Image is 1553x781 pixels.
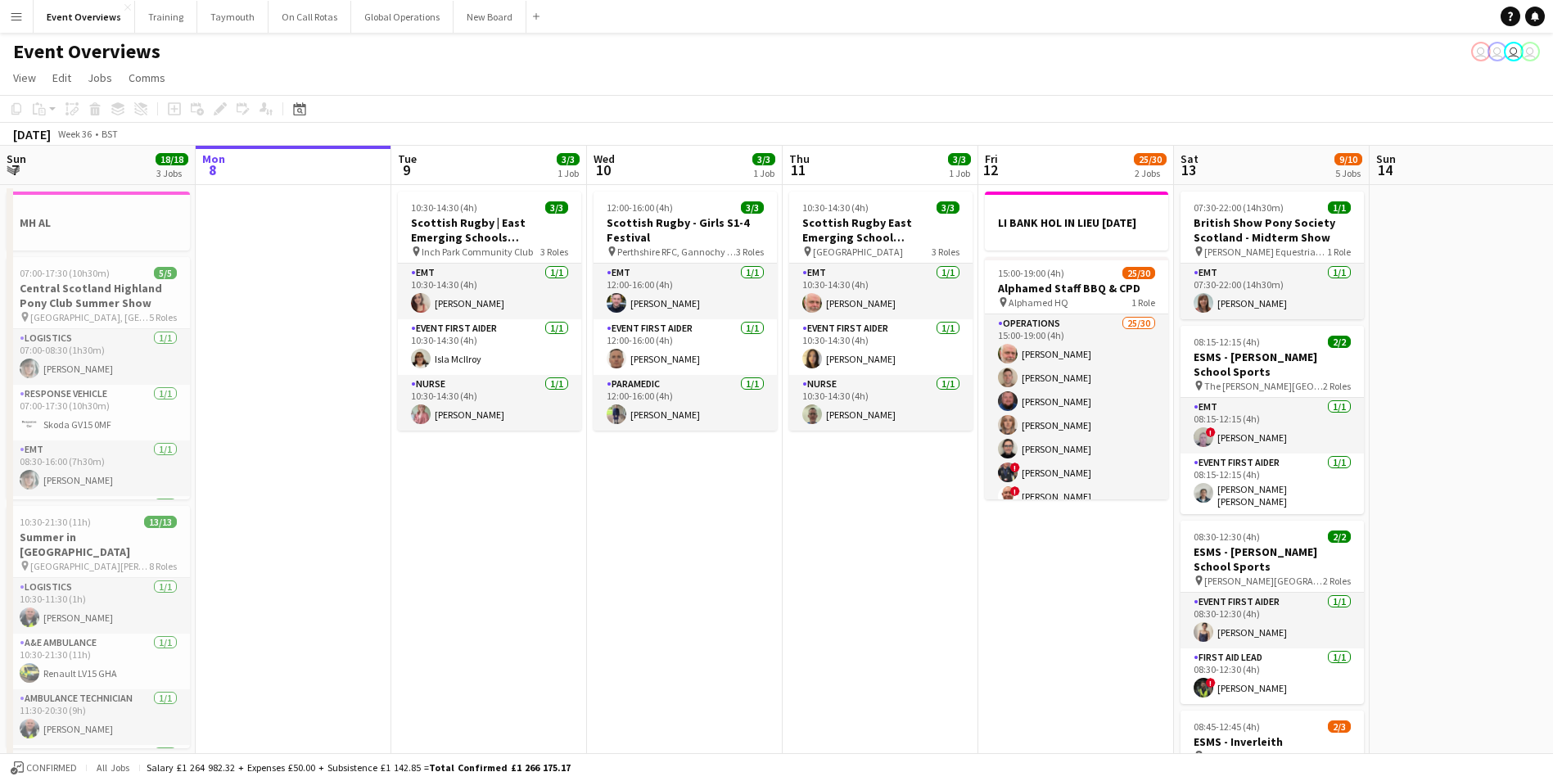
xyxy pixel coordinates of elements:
[1181,192,1364,319] app-job-card: 07:30-22:00 (14h30m)1/1British Show Pony Society Scotland - Midterm Show [PERSON_NAME] Equestrian...
[20,267,110,279] span: 07:00-17:30 (10h30m)
[395,160,417,179] span: 9
[736,246,764,258] span: 3 Roles
[52,70,71,85] span: Edit
[149,311,177,323] span: 5 Roles
[1010,486,1020,496] span: !
[802,201,869,214] span: 10:30-14:30 (4h)
[753,167,774,179] div: 1 Job
[594,375,777,431] app-card-role: Paramedic1/112:00-16:00 (4h)[PERSON_NAME]
[1122,267,1155,279] span: 25/30
[789,319,973,375] app-card-role: Event First Aider1/110:30-14:30 (4h)[PERSON_NAME]
[982,160,998,179] span: 12
[1181,521,1364,704] app-job-card: 08:30-12:30 (4h)2/2ESMS - [PERSON_NAME] School Sports [PERSON_NAME][GEOGRAPHIC_DATA]2 RolesEvent ...
[197,1,269,33] button: Taymouth
[1181,398,1364,454] app-card-role: EMT1/108:15-12:15 (4h)![PERSON_NAME]
[422,246,533,258] span: Inch Park Community Club
[7,689,190,745] app-card-role: Ambulance Technician1/111:30-20:30 (9h)[PERSON_NAME]
[1204,380,1323,392] span: The [PERSON_NAME][GEOGRAPHIC_DATA]
[1194,201,1284,214] span: 07:30-22:00 (14h30m)
[46,67,78,88] a: Edit
[398,192,581,431] app-job-card: 10:30-14:30 (4h)3/3Scottish Rugby | East Emerging Schools Championships | [GEOGRAPHIC_DATA] Inch ...
[411,201,477,214] span: 10:30-14:30 (4h)
[1010,463,1020,472] span: !
[1327,246,1351,258] span: 1 Role
[7,385,190,440] app-card-role: Response Vehicle1/107:00-17:30 (10h30m)Skoda GV15 0MF
[1135,167,1166,179] div: 2 Jobs
[998,267,1064,279] span: 15:00-19:00 (4h)
[200,160,225,179] span: 8
[7,215,190,230] h3: MH AL
[398,151,417,166] span: Tue
[34,1,135,33] button: Event Overviews
[594,215,777,245] h3: Scottish Rugby - Girls S1-4 Festival
[1178,160,1199,179] span: 13
[122,67,172,88] a: Comms
[1181,350,1364,379] h3: ESMS - [PERSON_NAME] School Sports
[1181,734,1364,749] h3: ESMS - Inverleith
[144,516,177,528] span: 13/13
[1181,264,1364,319] app-card-role: EMT1/107:30-22:00 (14h30m)[PERSON_NAME]
[1335,167,1361,179] div: 5 Jobs
[741,201,764,214] span: 3/3
[607,201,673,214] span: 12:00-16:00 (4h)
[1181,454,1364,514] app-card-role: Event First Aider1/108:15-12:15 (4h)[PERSON_NAME] [PERSON_NAME]
[81,67,119,88] a: Jobs
[789,151,810,166] span: Thu
[540,246,568,258] span: 3 Roles
[1194,720,1260,733] span: 08:45-12:45 (4h)
[985,281,1168,296] h3: Alphamed Staff BBQ & CPD
[1204,575,1323,587] span: [PERSON_NAME][GEOGRAPHIC_DATA]
[147,761,571,774] div: Salary £1 264 982.32 + Expenses £50.00 + Subsistence £1 142.85 =
[789,215,973,245] h3: Scottish Rugby East Emerging School Championships | Meggetland
[1206,678,1216,688] span: !
[1206,427,1216,437] span: !
[4,160,26,179] span: 7
[1323,575,1351,587] span: 2 Roles
[429,761,571,774] span: Total Confirmed £1 266 175.17
[93,761,133,774] span: All jobs
[30,560,149,572] span: [GEOGRAPHIC_DATA][PERSON_NAME], [GEOGRAPHIC_DATA]
[7,329,190,385] app-card-role: Logistics1/107:00-08:30 (1h30m)[PERSON_NAME]
[594,264,777,319] app-card-role: EMT1/112:00-16:00 (4h)[PERSON_NAME]
[1134,153,1167,165] span: 25/30
[7,151,26,166] span: Sun
[7,192,190,251] app-job-card: MH AL
[7,440,190,496] app-card-role: EMT1/108:30-16:00 (7h30m)[PERSON_NAME]
[752,153,775,165] span: 3/3
[545,201,568,214] span: 3/3
[1194,336,1260,348] span: 08:15-12:15 (4h)
[1376,151,1396,166] span: Sun
[1328,720,1351,733] span: 2/3
[932,246,959,258] span: 3 Roles
[156,167,187,179] div: 3 Jobs
[617,246,736,258] span: Perthshire RFC, Gannochy Sports Pavilion
[26,762,77,774] span: Confirmed
[1504,42,1524,61] app-user-avatar: Operations Team
[1323,750,1351,762] span: 3 Roles
[54,128,95,140] span: Week 36
[8,759,79,777] button: Confirmed
[154,267,177,279] span: 5/5
[102,128,118,140] div: BST
[1488,42,1507,61] app-user-avatar: Operations Team
[985,257,1168,499] app-job-card: 15:00-19:00 (4h)25/30Alphamed Staff BBQ & CPD Alphamed HQ1 RoleOperations25/3015:00-19:00 (4h)[PE...
[129,70,165,85] span: Comms
[7,506,190,748] div: 10:30-21:30 (11h)13/13Summer in [GEOGRAPHIC_DATA] [GEOGRAPHIC_DATA][PERSON_NAME], [GEOGRAPHIC_DAT...
[1204,750,1303,762] span: Inverleith Playing Fields
[1328,336,1351,348] span: 2/2
[948,153,971,165] span: 3/3
[1181,648,1364,704] app-card-role: First Aid Lead1/108:30-12:30 (4h)![PERSON_NAME]
[30,311,149,323] span: [GEOGRAPHIC_DATA], [GEOGRAPHIC_DATA]
[398,264,581,319] app-card-role: EMT1/110:30-14:30 (4h)[PERSON_NAME]
[594,192,777,431] app-job-card: 12:00-16:00 (4h)3/3Scottish Rugby - Girls S1-4 Festival Perthshire RFC, Gannochy Sports Pavilion3...
[13,126,51,142] div: [DATE]
[454,1,526,33] button: New Board
[594,151,615,166] span: Wed
[1009,296,1068,309] span: Alphamed HQ
[88,70,112,85] span: Jobs
[351,1,454,33] button: Global Operations
[1194,530,1260,543] span: 08:30-12:30 (4h)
